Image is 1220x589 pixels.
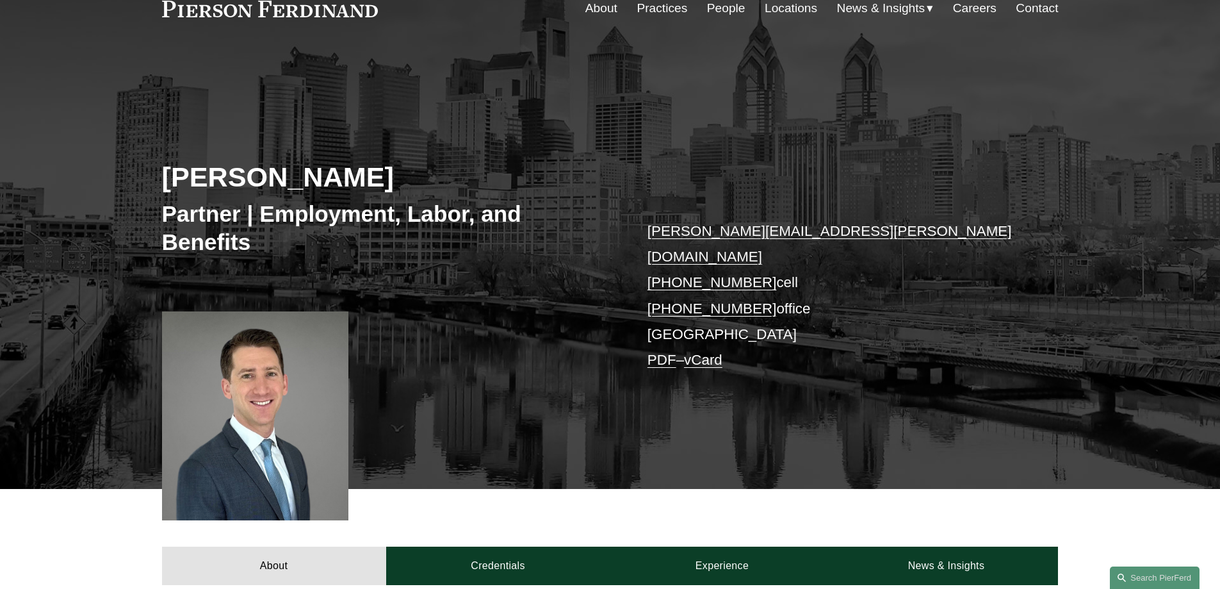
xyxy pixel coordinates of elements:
[162,200,610,256] h3: Partner | Employment, Labor, and Benefits
[647,223,1012,265] a: [PERSON_NAME][EMAIL_ADDRESS][PERSON_NAME][DOMAIN_NAME]
[647,219,1021,374] p: cell office [GEOGRAPHIC_DATA] –
[684,352,722,368] a: vCard
[1110,567,1200,589] a: Search this site
[162,547,386,585] a: About
[610,547,834,585] a: Experience
[647,352,676,368] a: PDF
[834,547,1058,585] a: News & Insights
[162,160,610,194] h2: [PERSON_NAME]
[647,301,777,317] a: [PHONE_NUMBER]
[386,547,610,585] a: Credentials
[647,274,777,290] a: [PHONE_NUMBER]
